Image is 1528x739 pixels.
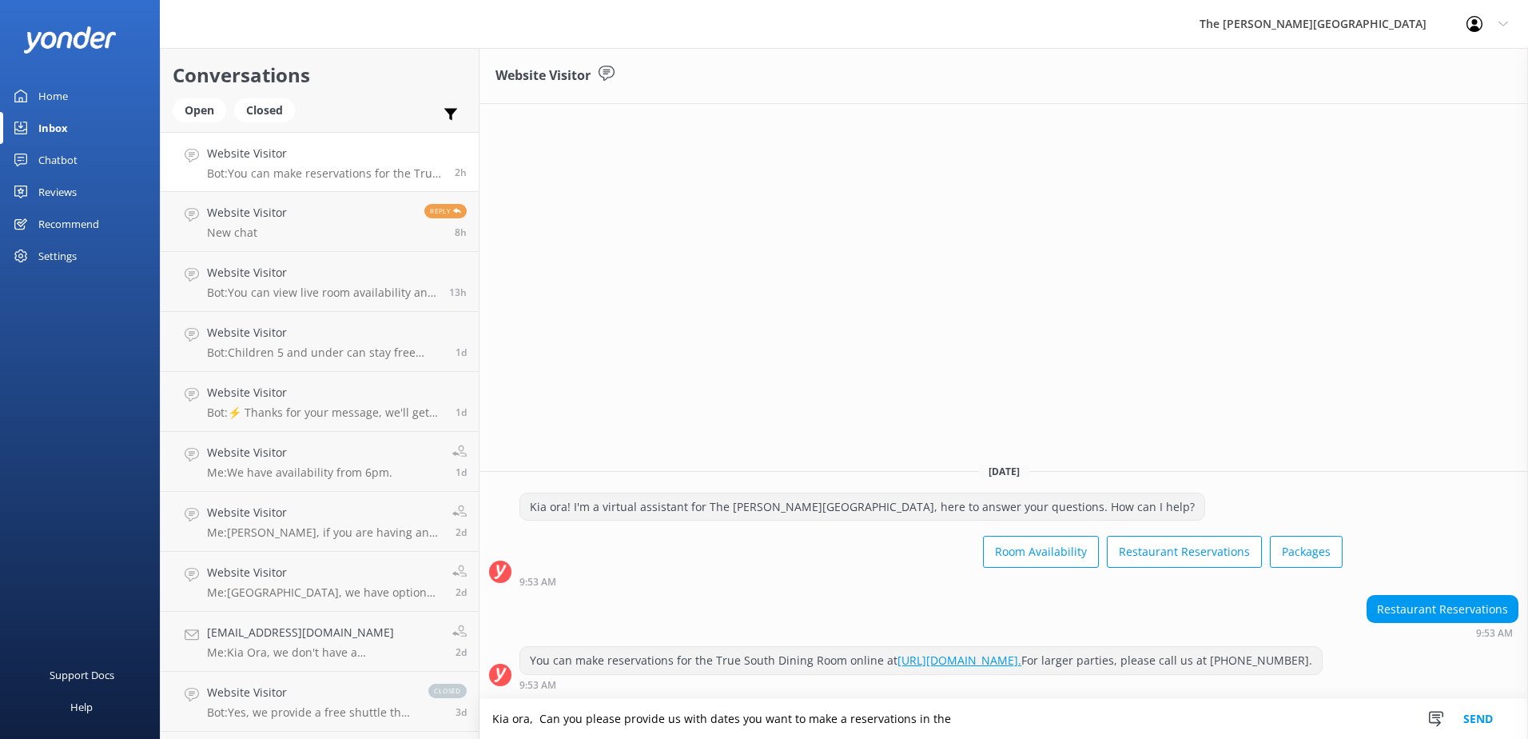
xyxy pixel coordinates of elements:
[173,101,234,118] a: Open
[38,240,77,272] div: Settings
[519,576,1343,587] div: 09:53am 11-Aug-2025 (UTC +12:00) Pacific/Auckland
[1367,627,1518,638] div: 09:53am 11-Aug-2025 (UTC +12:00) Pacific/Auckland
[456,705,467,719] span: 01:19am 08-Aug-2025 (UTC +12:00) Pacific/Auckland
[207,384,444,401] h4: Website Visitor
[207,624,440,641] h4: [EMAIL_ADDRESS][DOMAIN_NAME]
[161,312,479,372] a: Website VisitorBot:Children 5 and under can stay free when sharing existing bedding with parents.1d
[234,101,303,118] a: Closed
[207,204,287,222] h4: Website Visitor
[456,465,467,479] span: 01:03pm 09-Aug-2025 (UTC +12:00) Pacific/Auckland
[234,98,295,122] div: Closed
[207,684,412,701] h4: Website Visitor
[207,145,443,162] h4: Website Visitor
[24,26,116,53] img: yonder-white-logo.png
[207,264,437,282] h4: Website Visitor
[207,405,444,420] p: Bot: ⚡ Thanks for your message, we'll get back to you as soon as we can. You're also welcome to k...
[1476,629,1513,638] strong: 9:53 AM
[207,324,444,342] h4: Website Visitor
[207,166,443,181] p: Bot: You can make reservations for the True South Dining Room online at [URL][DOMAIN_NAME]. For l...
[207,645,440,660] p: Me: Kia Ora, we don't have a complimentary shuttle from the airport however if you required a shu...
[455,166,467,179] span: 09:53am 11-Aug-2025 (UTC +12:00) Pacific/Auckland
[456,405,467,419] span: 11:02pm 09-Aug-2025 (UTC +12:00) Pacific/Auckland
[428,684,467,698] span: closed
[173,60,467,90] h2: Conversations
[520,493,1204,521] div: Kia ora! I'm a virtual assistant for The [PERSON_NAME][GEOGRAPHIC_DATA], here to answer your ques...
[161,192,479,252] a: Website VisitorNew chatReply8h
[38,112,68,144] div: Inbox
[161,372,479,432] a: Website VisitorBot:⚡ Thanks for your message, we'll get back to you as soon as we can. You're als...
[161,552,479,612] a: Website VisitorMe:[GEOGRAPHIC_DATA], we have options for a single level 3 bedroom apartments. We ...
[38,176,77,208] div: Reviews
[983,536,1099,568] button: Room Availability
[207,564,440,581] h4: Website Visitor
[207,705,412,720] p: Bot: Yes, we provide a free shuttle that goes to [GEOGRAPHIC_DATA] on the hour from 8:00am, retur...
[50,659,114,691] div: Support Docs
[456,346,467,359] span: 09:00am 10-Aug-2025 (UTC +12:00) Pacific/Auckland
[495,66,591,86] h3: Website Visitor
[207,286,437,300] p: Bot: You can view live room availability and make your reservation online at [URL][DOMAIN_NAME].
[456,525,467,539] span: 04:49pm 08-Aug-2025 (UTC +12:00) Pacific/Auckland
[161,672,479,732] a: Website VisitorBot:Yes, we provide a free shuttle that goes to [GEOGRAPHIC_DATA] on the hour from...
[38,80,68,112] div: Home
[520,647,1322,674] div: You can make reservations for the True South Dining Room online at For larger parties, please cal...
[519,679,1323,690] div: 09:53am 11-Aug-2025 (UTC +12:00) Pacific/Auckland
[455,226,467,239] span: 03:47am 11-Aug-2025 (UTC +12:00) Pacific/Auckland
[1270,536,1343,568] button: Packages
[207,444,392,461] h4: Website Visitor
[161,252,479,312] a: Website VisitorBot:You can view live room availability and make your reservation online at [URL][...
[161,132,479,192] a: Website VisitorBot:You can make reservations for the True South Dining Room online at [URL][DOMAI...
[519,577,556,587] strong: 9:53 AM
[1107,536,1262,568] button: Restaurant Reservations
[207,504,440,521] h4: Website Visitor
[207,226,287,240] p: New chat
[161,492,479,552] a: Website VisitorMe:[PERSON_NAME], if you are having any issues you are welcome to book the 2 bedro...
[207,585,440,600] p: Me: [GEOGRAPHIC_DATA], we have options for a single level 3 bedroom apartments. We would just nee...
[424,204,467,218] span: Reply
[38,208,99,240] div: Recommend
[173,98,226,122] div: Open
[70,691,93,723] div: Help
[897,653,1021,668] a: [URL][DOMAIN_NAME].
[449,286,467,299] span: 11:26pm 10-Aug-2025 (UTC +12:00) Pacific/Auckland
[38,144,78,176] div: Chatbot
[161,432,479,492] a: Website VisitorMe:We have availability from 6pm.1d
[519,681,556,690] strong: 9:53 AM
[1367,596,1518,623] div: Restaurant Reservations
[161,612,479,672] a: [EMAIL_ADDRESS][DOMAIN_NAME]Me:Kia Ora, we don't have a complimentary shuttle from the airport ho...
[456,645,467,659] span: 03:25pm 08-Aug-2025 (UTC +12:00) Pacific/Auckland
[207,346,444,360] p: Bot: Children 5 and under can stay free when sharing existing bedding with parents.
[479,699,1528,739] textarea: Kia ora, Can you please provide us with dates you want to make a reservations in the
[207,525,440,540] p: Me: [PERSON_NAME], if you are having any issues you are welcome to book the 2 bedroom apartment f...
[979,465,1029,478] span: [DATE]
[1448,699,1508,739] button: Send
[456,585,467,599] span: 04:47pm 08-Aug-2025 (UTC +12:00) Pacific/Auckland
[207,465,392,480] p: Me: We have availability from 6pm.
